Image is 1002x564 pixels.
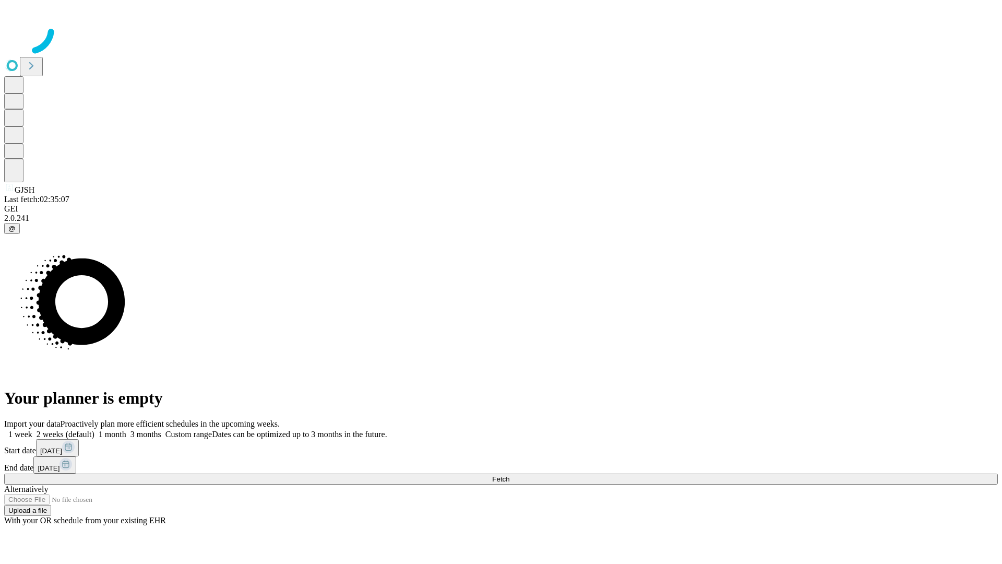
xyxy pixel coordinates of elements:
[492,475,509,483] span: Fetch
[4,516,166,525] span: With your OR schedule from your existing EHR
[130,430,161,439] span: 3 months
[4,195,69,204] span: Last fetch: 02:35:07
[36,439,79,456] button: [DATE]
[38,464,59,472] span: [DATE]
[33,456,76,474] button: [DATE]
[4,456,998,474] div: End date
[8,430,32,439] span: 1 week
[15,185,34,194] span: GJSH
[4,389,998,408] h1: Your planner is empty
[4,204,998,214] div: GEI
[165,430,212,439] span: Custom range
[4,474,998,485] button: Fetch
[4,223,20,234] button: @
[8,225,16,232] span: @
[4,419,61,428] span: Import your data
[61,419,280,428] span: Proactively plan more efficient schedules in the upcoming weeks.
[99,430,126,439] span: 1 month
[37,430,94,439] span: 2 weeks (default)
[40,447,62,455] span: [DATE]
[4,214,998,223] div: 2.0.241
[4,439,998,456] div: Start date
[212,430,387,439] span: Dates can be optimized up to 3 months in the future.
[4,505,51,516] button: Upload a file
[4,485,48,494] span: Alternatively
